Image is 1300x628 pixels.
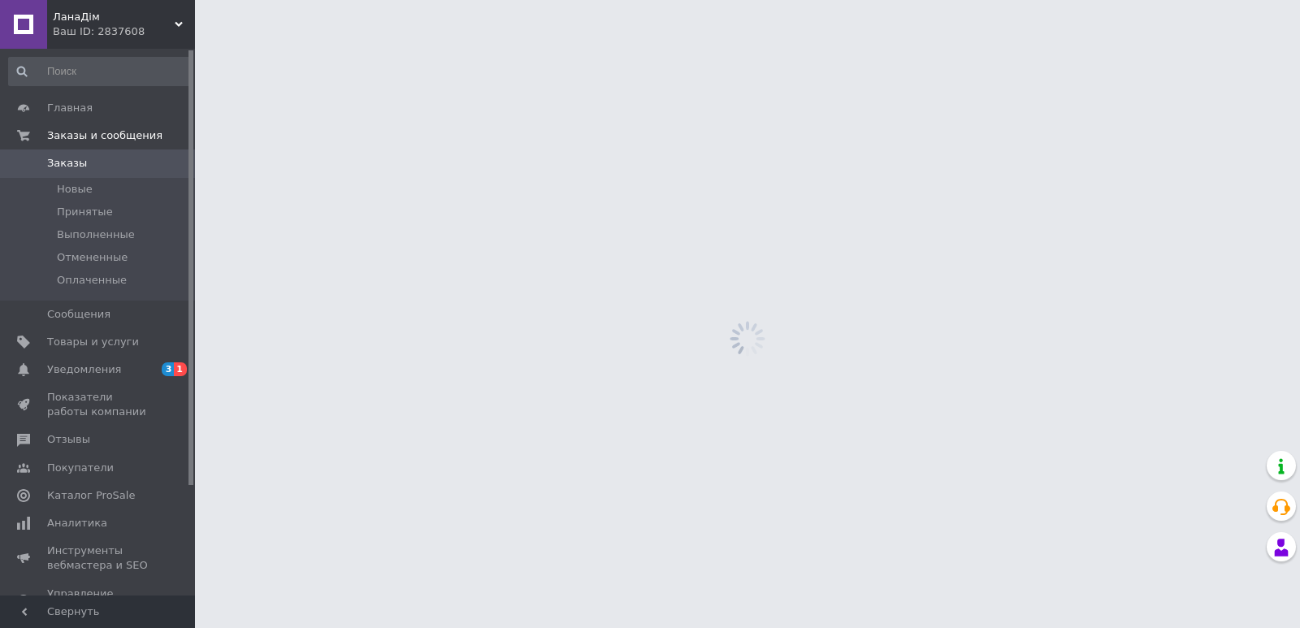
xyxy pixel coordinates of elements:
span: Показатели работы компании [47,390,150,419]
span: Новые [57,182,93,197]
span: ЛанаДім [53,10,175,24]
span: Покупатели [47,461,114,475]
span: Главная [47,101,93,115]
span: Оплаченные [57,273,127,288]
span: Заказы [47,156,87,171]
img: spinner_grey-bg-hcd09dd2d8f1a785e3413b09b97f8118e7.gif [726,317,769,361]
span: Сообщения [47,307,110,322]
span: Отзывы [47,432,90,447]
span: 1 [174,362,187,376]
input: Поиск [8,57,192,86]
span: Уведомления [47,362,121,377]
span: Заказы и сообщения [47,128,162,143]
span: Принятые [57,205,113,219]
div: Ваш ID: 2837608 [53,24,195,39]
span: Аналитика [47,516,107,531]
span: 3 [162,362,175,376]
span: Инструменты вебмастера и SEO [47,544,150,573]
span: Управление сайтом [47,587,150,616]
span: Выполненные [57,227,135,242]
span: Отмененные [57,250,128,265]
span: Товары и услуги [47,335,139,349]
span: Каталог ProSale [47,488,135,503]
